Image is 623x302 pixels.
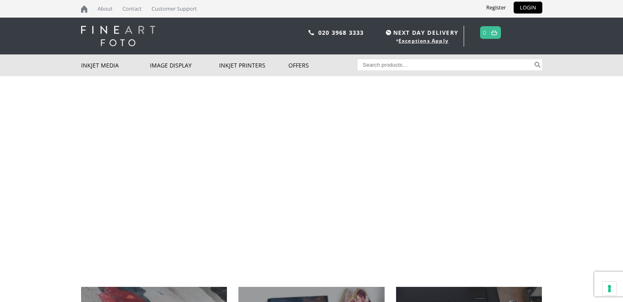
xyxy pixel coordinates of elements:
button: Search [533,59,542,70]
img: next arrow [604,158,617,171]
a: 020 3968 3333 [318,29,364,36]
a: Inkjet Media [81,54,150,76]
div: Choose slide to display. [307,258,315,266]
a: Inkjet Printers [219,54,288,76]
span: NEXT DAY DELIVERY [384,28,458,37]
a: Exceptions Apply [399,37,449,44]
a: Register [480,2,512,14]
a: Image Display [150,54,219,76]
a: Offers [288,54,358,76]
img: time.svg [386,30,391,35]
a: LOGIN [514,2,542,14]
img: phone.svg [308,30,314,35]
img: logo-white.svg [81,26,155,46]
a: 0 [483,27,487,38]
img: basket.svg [491,30,497,35]
img: previous arrow [6,158,19,171]
input: Search products… [358,59,533,70]
button: Your consent preferences for tracking technologies [603,282,616,295]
